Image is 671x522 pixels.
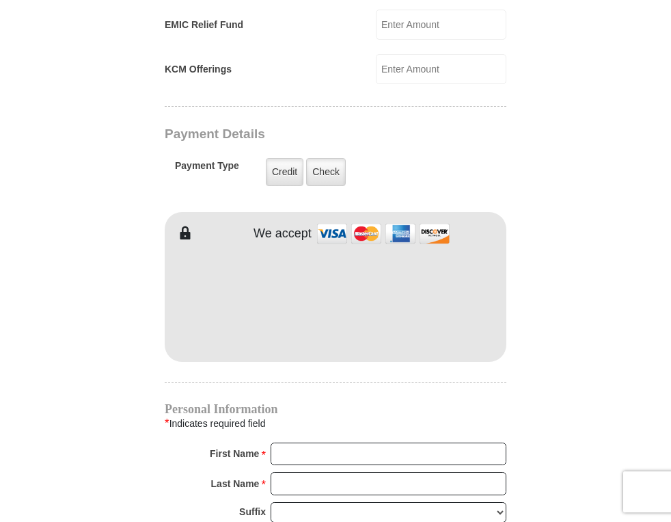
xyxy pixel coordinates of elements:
h3: Payment Details [165,127,513,142]
strong: First Name [210,444,259,463]
div: Indicates required field [165,415,506,432]
h4: Personal Information [165,404,506,415]
input: Enter Amount [376,10,506,40]
h4: We accept [254,226,312,242]
img: credit cards accepted [315,219,452,248]
strong: Suffix [239,502,266,521]
strong: Last Name [211,474,260,493]
h5: Payment Type [175,160,239,179]
label: KCM Offerings [165,62,232,77]
input: Enter Amount [376,54,506,84]
label: Credit [266,158,303,186]
label: EMIC Relief Fund [165,18,243,32]
label: Check [306,158,346,186]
